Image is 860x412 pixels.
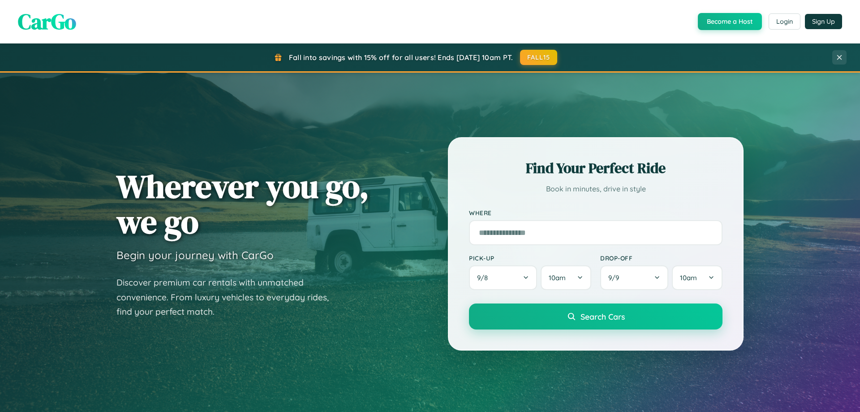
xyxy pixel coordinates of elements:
[469,158,722,178] h2: Find Your Perfect Ride
[600,254,722,262] label: Drop-off
[600,265,668,290] button: 9/9
[116,169,369,239] h1: Wherever you go, we go
[116,248,274,262] h3: Begin your journey with CarGo
[469,254,591,262] label: Pick-up
[608,273,623,282] span: 9 / 9
[116,275,340,319] p: Discover premium car rentals with unmatched convenience. From luxury vehicles to everyday rides, ...
[520,50,558,65] button: FALL15
[469,304,722,330] button: Search Cars
[769,13,800,30] button: Login
[469,265,537,290] button: 9/8
[698,13,762,30] button: Become a Host
[580,312,625,321] span: Search Cars
[289,53,513,62] span: Fall into savings with 15% off for all users! Ends [DATE] 10am PT.
[672,265,722,290] button: 10am
[805,14,842,29] button: Sign Up
[549,273,566,282] span: 10am
[18,7,76,36] span: CarGo
[469,182,722,195] p: Book in minutes, drive in style
[469,209,722,217] label: Where
[541,265,591,290] button: 10am
[477,273,492,282] span: 9 / 8
[680,273,697,282] span: 10am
